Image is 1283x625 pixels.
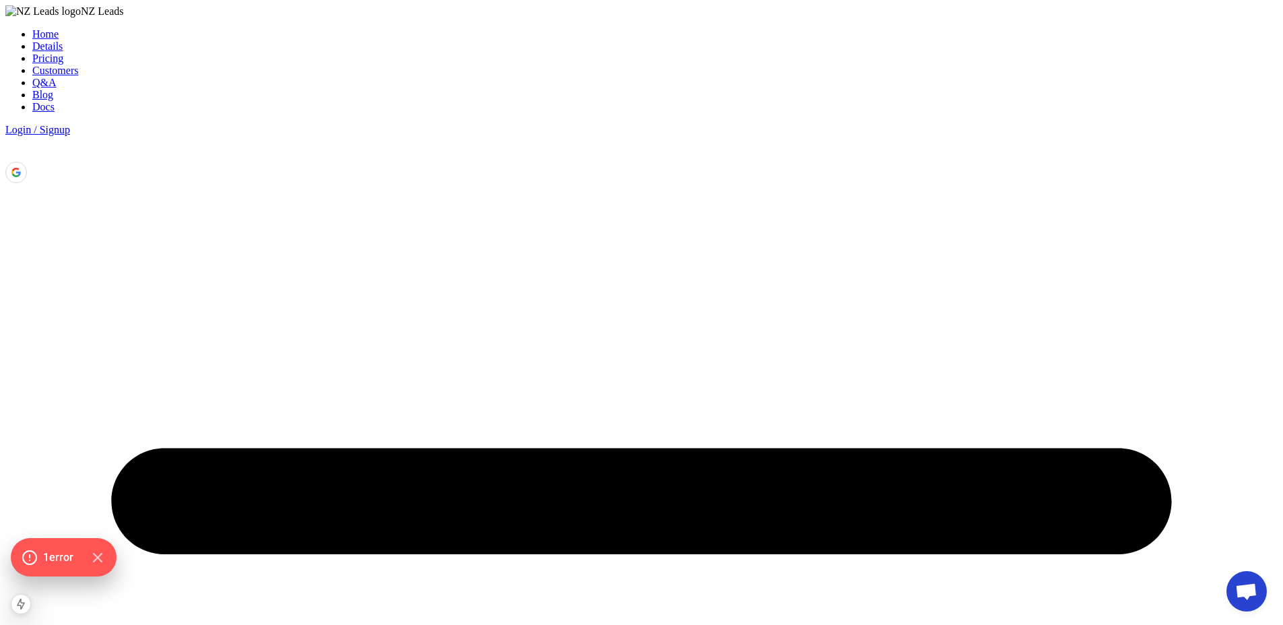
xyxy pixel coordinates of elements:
[5,124,70,135] a: Login / Signup
[32,89,53,100] a: Blog
[32,65,78,76] a: Customers
[81,5,124,17] span: NZ Leads
[1226,571,1267,612] div: Open chat
[32,28,59,40] a: Home
[32,40,63,52] a: Details
[32,101,55,112] a: Docs
[32,77,57,88] a: Q&A
[5,5,81,18] img: NZ Leads logo
[32,53,63,64] a: Pricing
